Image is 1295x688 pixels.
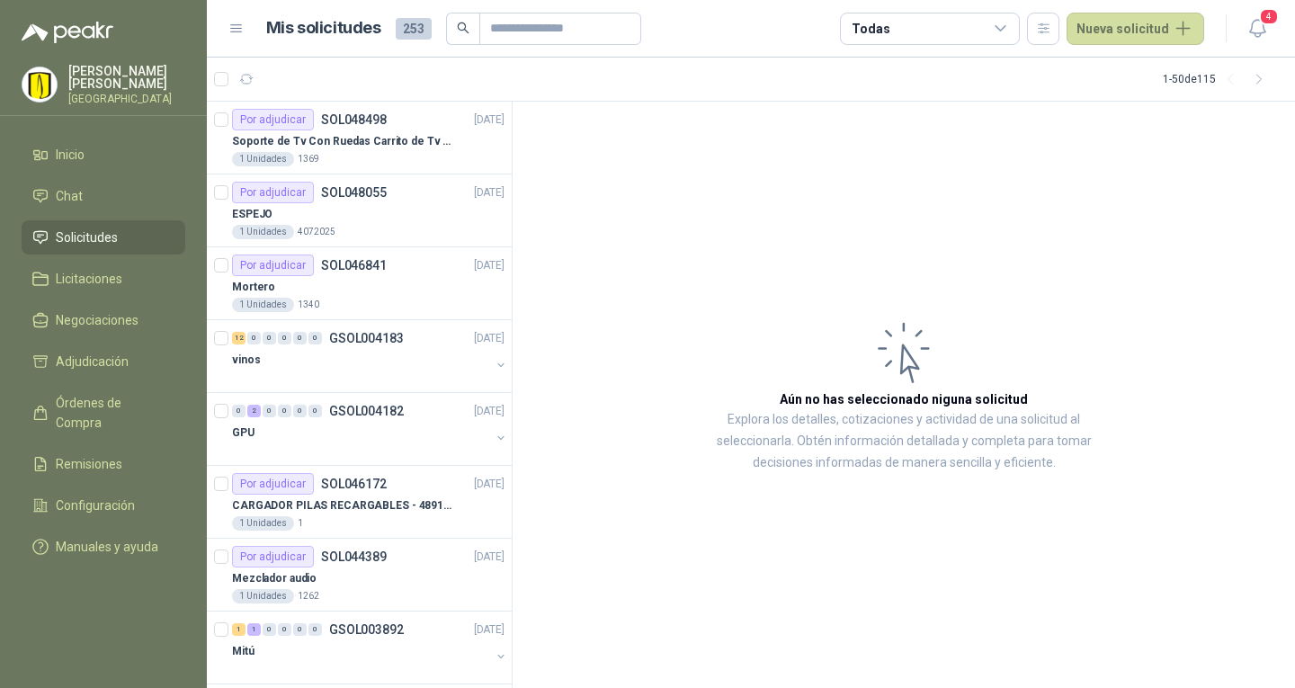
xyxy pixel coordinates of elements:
div: 1 [232,623,246,636]
p: GSOL004182 [329,405,404,417]
div: 0 [293,405,307,417]
a: Solicitudes [22,220,185,255]
h3: Aún no has seleccionado niguna solicitud [780,389,1028,409]
p: SOL046172 [321,478,387,490]
span: Licitaciones [56,269,122,289]
a: 1 1 0 0 0 0 GSOL003892[DATE] Mitú [232,619,508,676]
span: search [457,22,469,34]
p: vinos [232,352,260,369]
div: 1 - 50 de 115 [1163,65,1273,94]
img: Logo peakr [22,22,113,43]
p: GSOL004183 [329,332,404,344]
div: 1 Unidades [232,589,294,603]
div: 0 [263,405,276,417]
div: Por adjudicar [232,109,314,130]
div: 1 Unidades [232,225,294,239]
p: 4072025 [298,225,335,239]
div: 0 [278,405,291,417]
div: 0 [293,623,307,636]
div: 1 Unidades [232,298,294,312]
a: Órdenes de Compra [22,386,185,440]
p: SOL048055 [321,186,387,199]
a: Remisiones [22,447,185,481]
a: Por adjudicarSOL048055[DATE] ESPEJO1 Unidades4072025 [207,174,512,247]
span: Órdenes de Compra [56,393,168,433]
div: 1 [247,623,261,636]
p: Soporte de Tv Con Ruedas Carrito de Tv Móvil [232,133,456,150]
a: Por adjudicarSOL048498[DATE] Soporte de Tv Con Ruedas Carrito de Tv Móvil1 Unidades1369 [207,102,512,174]
p: [GEOGRAPHIC_DATA] [68,94,185,104]
h1: Mis solicitudes [266,15,381,41]
div: 2 [247,405,261,417]
div: 0 [278,623,291,636]
button: 4 [1241,13,1273,45]
span: Adjudicación [56,352,129,371]
div: 12 [232,332,246,344]
div: Por adjudicar [232,255,314,276]
p: [PERSON_NAME] [PERSON_NAME] [68,65,185,90]
a: Chat [22,179,185,213]
div: Por adjudicar [232,182,314,203]
a: Manuales y ayuda [22,530,185,564]
span: Remisiones [56,454,122,474]
span: Configuración [56,496,135,515]
a: Adjudicación [22,344,185,379]
a: Por adjudicarSOL046172[DATE] CARGADOR PILAS RECARGABLES - 4891199194375 Carg GPE411+41 Unidades1 [207,466,512,539]
div: 0 [278,332,291,344]
span: Negociaciones [56,310,138,330]
p: Explora los detalles, cotizaciones y actividad de una solicitud al seleccionarla. Obtén informaci... [692,409,1115,474]
p: [DATE] [474,476,505,493]
span: Manuales y ayuda [56,537,158,557]
a: Por adjudicarSOL046841[DATE] Mortero1 Unidades1340 [207,247,512,320]
a: 0 2 0 0 0 0 GSOL004182[DATE] GPU [232,400,508,458]
p: 1340 [298,298,319,312]
p: Mezclador audio [232,570,317,587]
p: ESPEJO [232,206,272,223]
p: [DATE] [474,184,505,201]
a: 12 0 0 0 0 0 GSOL004183[DATE] vinos [232,327,508,385]
p: 1262 [298,589,319,603]
div: 0 [232,405,246,417]
div: 0 [293,332,307,344]
p: Mortero [232,279,275,296]
div: 0 [263,623,276,636]
span: Inicio [56,145,85,165]
div: 0 [247,332,261,344]
a: Por adjudicarSOL044389[DATE] Mezclador audio1 Unidades1262 [207,539,512,612]
p: Mitú [232,643,255,660]
p: [DATE] [474,403,505,420]
span: 4 [1259,8,1279,25]
p: SOL048498 [321,113,387,126]
p: [DATE] [474,549,505,566]
p: 1369 [298,152,319,166]
p: SOL044389 [321,550,387,563]
div: Todas [852,19,889,39]
div: Por adjudicar [232,546,314,567]
div: 1 Unidades [232,516,294,531]
a: Licitaciones [22,262,185,296]
p: [DATE] [474,257,505,274]
a: Configuración [22,488,185,523]
div: 0 [308,405,322,417]
span: 253 [396,18,432,40]
button: Nueva solicitud [1067,13,1204,45]
p: CARGADOR PILAS RECARGABLES - 4891199194375 Carg GPE411+4 [232,497,456,514]
p: GPU [232,424,255,442]
div: 0 [308,332,322,344]
p: GSOL003892 [329,623,404,636]
span: Solicitudes [56,228,118,247]
div: Por adjudicar [232,473,314,495]
p: SOL046841 [321,259,387,272]
div: 0 [263,332,276,344]
a: Negociaciones [22,303,185,337]
span: Chat [56,186,83,206]
div: 0 [308,623,322,636]
div: 1 Unidades [232,152,294,166]
p: [DATE] [474,330,505,347]
p: [DATE] [474,621,505,639]
img: Company Logo [22,67,57,102]
p: [DATE] [474,112,505,129]
a: Inicio [22,138,185,172]
p: 1 [298,516,303,531]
